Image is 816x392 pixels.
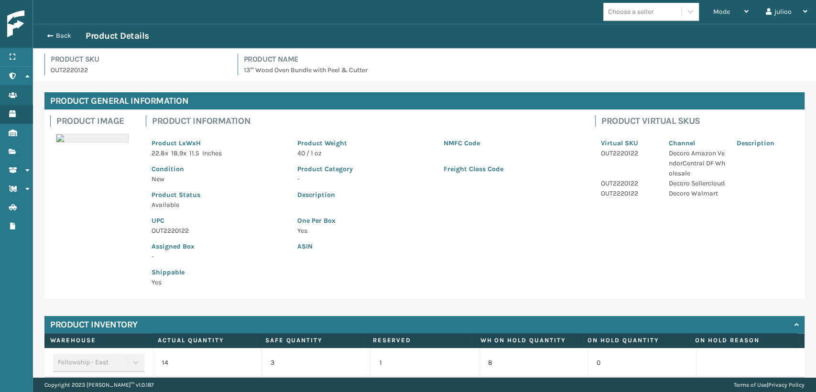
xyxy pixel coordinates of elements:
[44,92,805,109] h4: Product General Information
[373,336,468,345] label: Reserved
[152,164,286,174] p: Condition
[601,178,657,188] p: OUT2220122
[153,348,261,378] td: 14
[158,336,253,345] label: Actual Quantity
[695,336,791,345] label: On Hold Reason
[86,30,149,42] h3: Product Details
[56,134,129,142] img: 51104088640_40f294f443_o-scaled-700x700.jpg
[444,164,578,174] p: Freight Class Code
[244,65,805,75] p: 13"" Wood Oven Bundle with Peel & Cutter
[297,149,322,157] span: 40 / 1 oz
[202,149,222,157] span: Inches
[669,188,725,198] p: Decoro Walmart
[152,241,286,251] p: Assigned Box
[265,336,361,345] label: Safe Quantity
[297,226,578,236] p: Yes
[669,138,725,148] p: Channel
[601,115,799,127] h4: Product Virtual SKUs
[261,348,370,378] td: 3
[152,190,286,200] p: Product Status
[152,226,286,236] p: OUT2220122
[171,149,186,157] span: 18.9 x
[737,138,793,148] p: Description
[56,115,134,127] h4: Product Image
[152,200,286,210] p: Available
[444,138,578,148] p: NMFC Code
[51,54,226,65] h4: Product SKU
[42,32,86,40] button: Back
[480,336,576,345] label: WH On hold quantity
[297,241,578,251] p: ASIN
[297,138,432,148] p: Product Weight
[768,381,805,388] a: Privacy Policy
[51,65,226,75] p: OUT2220122
[297,190,578,200] p: Description
[152,138,286,148] p: Product LxWxH
[152,115,584,127] h4: Product Information
[152,174,286,184] p: New
[601,138,657,148] p: Virtual SKU
[588,336,683,345] label: On Hold Quantity
[379,358,470,368] p: 1
[189,149,199,157] span: 11.5
[152,149,168,157] span: 22.8 x
[734,378,805,392] div: |
[152,216,286,226] p: UPC
[7,11,93,38] img: logo
[588,348,696,378] td: 0
[601,188,657,198] p: OUT2220122
[669,178,725,188] p: Decoro Sellercloud
[669,148,725,178] p: Decoro Amazon VendorCentral DF Wholesale
[44,378,154,392] p: Copyright 2023 [PERSON_NAME]™ v 1.0.187
[297,164,432,174] p: Product Category
[713,8,730,16] span: Mode
[50,336,146,345] label: Warehouse
[601,148,657,158] p: OUT2220122
[50,319,138,330] h4: Product Inventory
[244,54,805,65] h4: Product Name
[479,348,588,378] td: 8
[734,381,767,388] a: Terms of Use
[152,267,286,277] p: Shippable
[152,251,286,261] p: -
[297,174,432,184] p: -
[152,277,286,287] p: Yes
[297,216,578,226] p: One Per Box
[608,7,653,17] div: Choose a seller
